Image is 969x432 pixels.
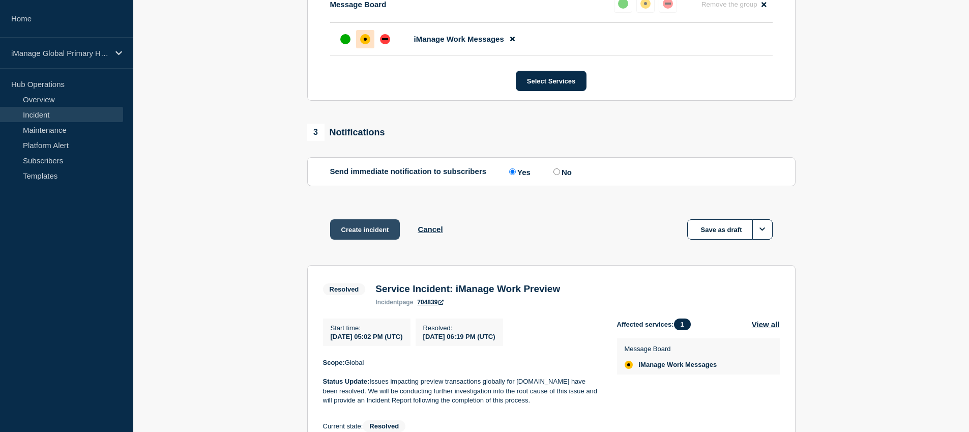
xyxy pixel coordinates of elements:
span: Affected services: [617,319,696,330]
strong: Scope: [323,359,345,366]
label: No [551,167,572,177]
button: Cancel [418,225,443,234]
span: iManage Work Messages [639,361,717,369]
span: 1 [674,319,691,330]
label: Yes [507,167,531,177]
div: down [380,34,390,44]
input: No [553,168,560,175]
strong: Status Update: [323,378,370,385]
span: [DATE] 05:02 PM (UTC) [331,333,403,340]
span: Resolved [363,420,405,432]
button: Select Services [516,71,586,91]
a: 704839 [417,299,444,306]
p: Global [323,358,601,367]
p: Start time : [331,324,403,332]
span: 3 [307,124,325,141]
p: Send immediate notification to subscribers [330,167,487,177]
div: affected [625,361,633,369]
button: Options [752,219,773,240]
p: Issues impacting preview transactions globally for [DOMAIN_NAME] have been resolved. We will be c... [323,377,601,405]
input: Yes [509,168,516,175]
p: Current state: [323,420,617,432]
p: Resolved : [423,324,495,332]
span: Remove the group [701,1,757,8]
span: Resolved [323,283,366,295]
button: Create incident [330,219,400,240]
button: View all [752,319,780,330]
p: Message Board [625,345,717,353]
p: page [375,299,413,306]
div: Send immediate notification to subscribers [330,167,773,177]
div: up [340,34,350,44]
div: affected [360,34,370,44]
span: iManage Work Messages [414,35,504,43]
h3: Service Incident: iManage Work Preview [375,283,560,295]
div: Notifications [307,124,385,141]
span: incident [375,299,399,306]
p: iManage Global Primary Hub [11,49,109,57]
button: Save as draft [687,219,773,240]
span: [DATE] 06:19 PM (UTC) [423,333,495,340]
